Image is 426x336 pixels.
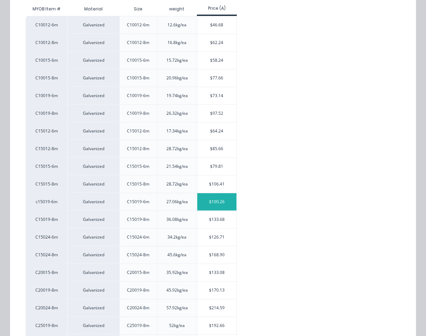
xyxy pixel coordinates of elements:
div: C15024-8m [127,252,149,258]
div: $100.26 [197,193,236,210]
div: $97.52 [197,105,236,122]
div: C20019-8m [26,281,67,299]
div: C25019-8m [127,322,149,329]
div: C15012-8m [127,146,149,152]
div: 45.6kg/ea [167,252,186,258]
div: Price (A) [197,5,237,11]
div: 36.08kg/ea [166,216,188,223]
div: C10015-8m [26,69,67,87]
div: 27.06kg/ea [166,199,188,205]
div: $106.41 [197,175,236,193]
div: 28.72kg/ea [166,181,188,187]
div: Galvanized [67,210,119,228]
div: Galvanized [67,228,119,246]
div: $133.68 [197,211,236,228]
div: C15015-6m [127,163,149,170]
div: C10019-8m [26,104,67,122]
div: C10012-6m [127,22,149,28]
div: C20024-8m [127,305,149,311]
div: C10015-8m [127,75,149,81]
div: $77.66 [197,69,236,87]
div: Galvanized [67,246,119,264]
div: 16.8kg/ea [167,40,186,46]
div: C15015-8m [127,181,149,187]
div: 26.32kg/ea [166,110,188,117]
div: C15024-8m [26,246,67,264]
div: C25019-8m [26,317,67,334]
div: C15024-6m [127,234,149,240]
div: 17.34kg/ea [166,128,188,134]
div: C10012-8m [26,34,67,51]
div: Galvanized [67,34,119,51]
div: C10019-6m [26,87,67,104]
div: 19.74kg/ea [166,93,188,99]
div: Material [67,2,119,16]
div: 45.92kg/ea [166,287,188,293]
div: C15019-8m [26,210,67,228]
div: c15019-6m [26,193,67,210]
div: $73.14 [197,87,236,104]
div: Galvanized [67,157,119,175]
div: C15024-6m [26,228,67,246]
div: $46.68 [197,16,236,34]
div: C10015-6m [26,51,67,69]
div: C20015-8m [26,264,67,281]
div: C10012-6m [26,16,67,34]
div: 34.2kg/ea [167,234,186,240]
div: Galvanized [67,104,119,122]
div: MYOB Item # [26,2,67,16]
div: C15015-8m [26,175,67,193]
div: weight [164,0,190,18]
div: C15012-8m [26,140,67,157]
div: $214.59 [197,299,236,317]
div: C20024-8m [26,299,67,317]
div: C10019-6m [127,93,149,99]
div: Size [128,0,148,18]
div: $85.66 [197,140,236,157]
div: Galvanized [67,264,119,281]
div: 57.92kg/ea [166,305,188,311]
div: $192.66 [197,317,236,334]
div: C15012-6m [127,128,149,134]
div: 20.96kg/ea [166,75,188,81]
div: C20015-8m [127,269,149,276]
div: Galvanized [67,299,119,317]
div: 52kg/ea [169,322,185,329]
div: 21.54kg/ea [166,163,188,170]
div: Galvanized [67,193,119,210]
div: 35.92kg/ea [166,269,188,276]
div: C15012-6m [26,122,67,140]
div: $168.90 [197,246,236,264]
div: Galvanized [67,122,119,140]
div: $62.24 [197,34,236,51]
div: C15019-6m [127,199,149,205]
div: $79.81 [197,158,236,175]
div: C10015-6m [127,57,149,63]
div: Galvanized [67,281,119,299]
div: $58.24 [197,52,236,69]
div: C15015-6m [26,157,67,175]
div: $126.71 [197,229,236,246]
div: C20019-8m [127,287,149,293]
div: 28.72kg/ea [166,146,188,152]
div: Galvanized [67,317,119,334]
div: C10012-8m [127,40,149,46]
div: $170.13 [197,282,236,299]
div: C10019-8m [127,110,149,117]
div: Galvanized [67,175,119,193]
div: Galvanized [67,69,119,87]
div: Galvanized [67,87,119,104]
div: 15.72kg/ea [166,57,188,63]
div: Galvanized [67,140,119,157]
div: Galvanized [67,16,119,34]
div: Galvanized [67,51,119,69]
div: $133.08 [197,264,236,281]
div: C15019-8m [127,216,149,223]
div: 12.6kg/ea [167,22,186,28]
div: $64.24 [197,122,236,140]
